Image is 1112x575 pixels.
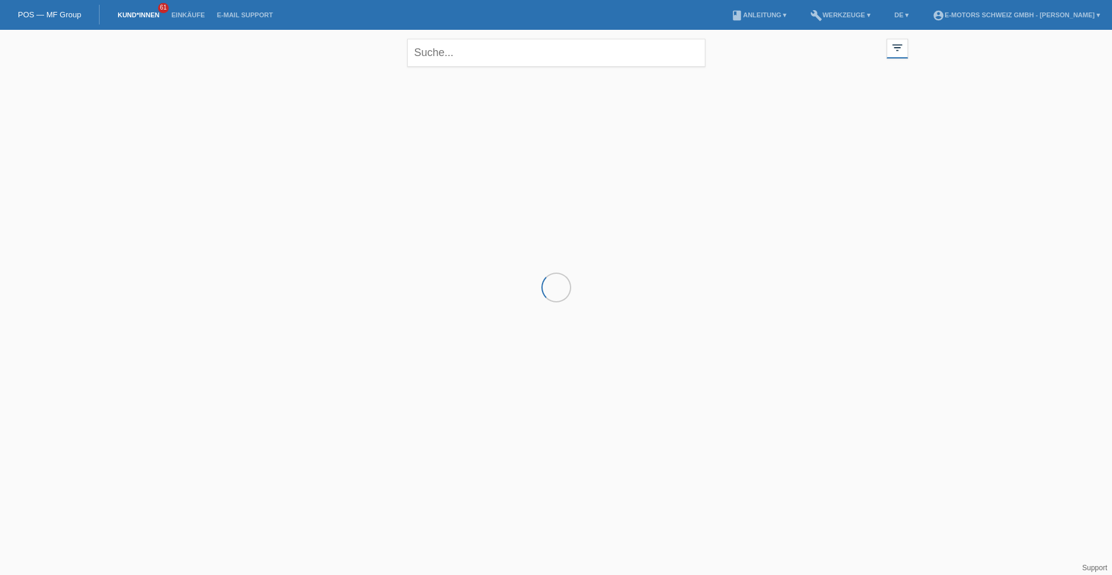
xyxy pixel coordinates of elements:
span: 61 [158,3,169,13]
i: filter_list [891,41,904,54]
a: Support [1082,564,1107,572]
a: POS — MF Group [18,10,81,19]
i: account_circle [933,10,944,21]
a: account_circleE-Motors Schweiz GmbH - [PERSON_NAME] ▾ [927,11,1106,18]
a: bookAnleitung ▾ [725,11,792,18]
a: Kund*innen [111,11,165,18]
input: Suche... [407,39,705,67]
a: DE ▾ [888,11,915,18]
a: E-Mail Support [211,11,279,18]
a: buildWerkzeuge ▾ [804,11,876,18]
i: book [731,10,743,21]
i: build [810,10,822,21]
a: Einkäufe [165,11,210,18]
